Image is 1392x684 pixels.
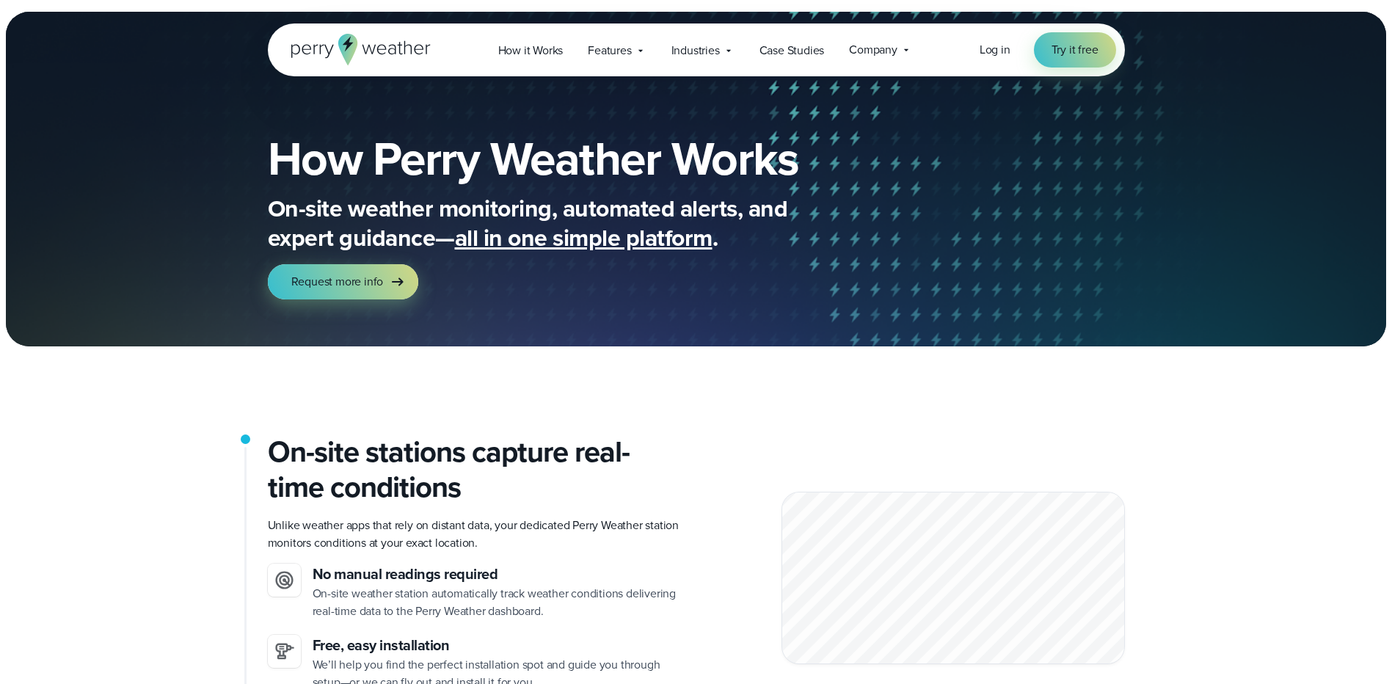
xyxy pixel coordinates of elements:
[313,585,685,620] p: On-site weather station automatically track weather conditions delivering real-time data to the P...
[980,41,1010,59] a: Log in
[1052,41,1098,59] span: Try it free
[268,135,905,182] h1: How Perry Weather Works
[980,41,1010,58] span: Log in
[291,273,384,291] span: Request more info
[313,564,685,585] h3: No manual readings required
[759,42,825,59] span: Case Studies
[268,517,685,552] p: Unlike weather apps that rely on distant data, your dedicated Perry Weather station monitors cond...
[268,194,855,252] p: On-site weather monitoring, automated alerts, and expert guidance— .
[268,264,419,299] a: Request more info
[486,35,576,65] a: How it Works
[588,42,631,59] span: Features
[455,220,713,255] span: all in one simple platform
[747,35,837,65] a: Case Studies
[1034,32,1116,68] a: Try it free
[313,635,685,656] h3: Free, easy installation
[671,42,720,59] span: Industries
[498,42,564,59] span: How it Works
[849,41,897,59] span: Company
[268,434,685,505] h2: On-site stations capture real-time conditions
